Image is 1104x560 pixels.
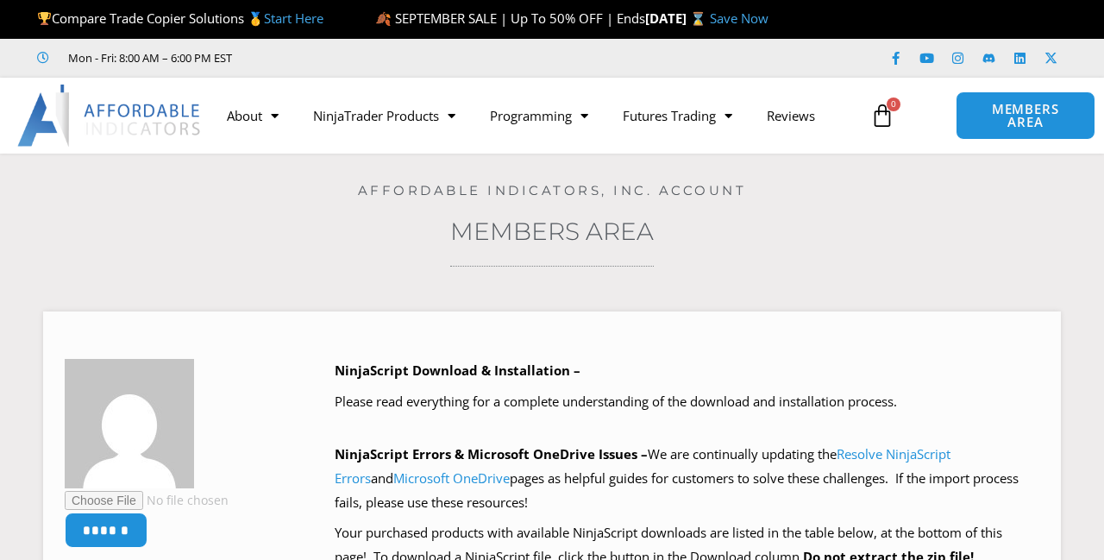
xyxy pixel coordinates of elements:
span: MEMBERS AREA [974,103,1077,129]
iframe: Customer reviews powered by Trustpilot [256,49,515,66]
a: Reviews [750,96,832,135]
a: Programming [473,96,605,135]
b: NinjaScript Errors & Microsoft OneDrive Issues – [335,445,648,462]
img: e6ddbbba620d5ad567d54af8bdc9262d4e19e120b0482c5772bc24d185451112 [65,359,194,488]
img: LogoAI | Affordable Indicators – NinjaTrader [17,85,203,147]
a: About [210,96,296,135]
a: Start Here [264,9,323,27]
span: 0 [887,98,900,111]
a: Futures Trading [605,96,750,135]
nav: Menu [210,96,861,135]
a: Resolve NinjaScript Errors [335,445,950,487]
strong: [DATE] ⌛ [645,9,710,27]
a: Save Now [710,9,768,27]
p: Please read everything for a complete understanding of the download and installation process. [335,390,1040,414]
a: Affordable Indicators, Inc. Account [358,182,747,198]
p: We are continually updating the and pages as helpful guides for customers to solve these challeng... [335,443,1040,515]
a: MEMBERS AREA [956,91,1095,140]
a: Members Area [450,217,654,246]
b: NinjaScript Download & Installation – [335,362,580,379]
img: 🏆 [38,12,51,25]
span: Mon - Fri: 8:00 AM – 6:00 PM EST [64,47,232,68]
a: 0 [844,91,920,141]
span: Compare Trade Copier Solutions 🥇 [37,9,323,27]
a: Microsoft OneDrive [393,469,510,487]
a: NinjaTrader Products [296,96,473,135]
span: 🍂 SEPTEMBER SALE | Up To 50% OFF | Ends [375,9,645,27]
